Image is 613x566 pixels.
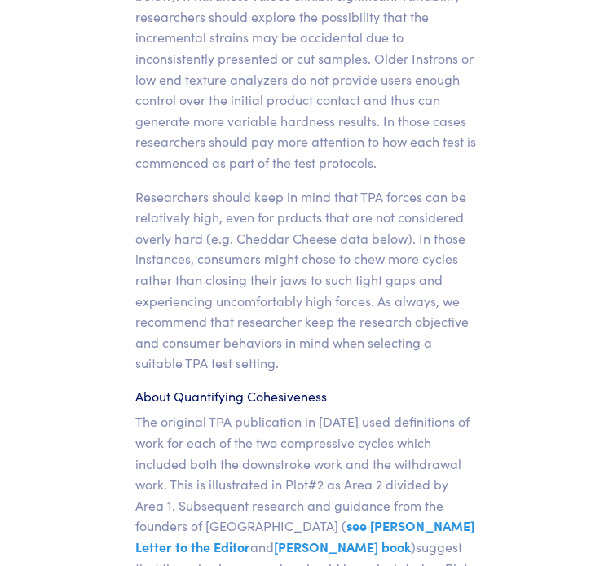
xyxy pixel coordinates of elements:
[135,516,474,555] span: see [PERSON_NAME] Letter to the Editor
[274,537,411,555] span: [PERSON_NAME] book
[135,186,478,374] p: Researchers should keep in mind that TPA forces can be relatively high, even for prducts that are...
[135,387,478,405] h6: About Quantifying Cohesiveness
